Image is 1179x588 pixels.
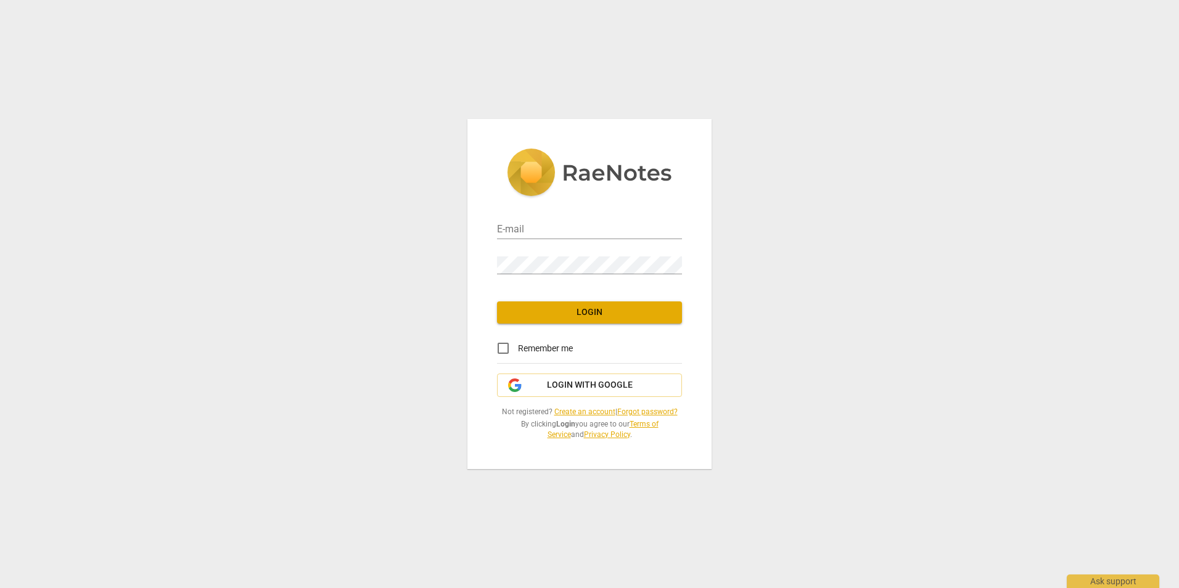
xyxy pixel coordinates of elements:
[497,301,682,324] button: Login
[507,149,672,199] img: 5ac2273c67554f335776073100b6d88f.svg
[497,419,682,439] span: By clicking you agree to our and .
[548,420,659,439] a: Terms of Service
[554,407,615,416] a: Create an account
[518,342,573,355] span: Remember me
[507,306,672,319] span: Login
[584,430,630,439] a: Privacy Policy
[497,374,682,397] button: Login with Google
[617,407,678,416] a: Forgot password?
[497,407,682,417] span: Not registered? |
[547,379,633,391] span: Login with Google
[1067,574,1159,588] div: Ask support
[556,420,575,428] b: Login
